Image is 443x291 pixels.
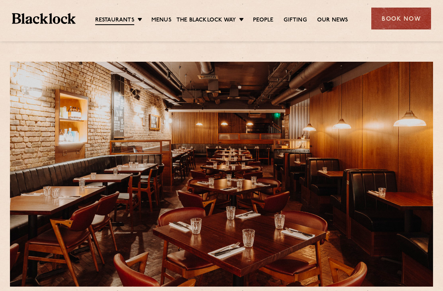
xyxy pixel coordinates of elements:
a: The Blacklock Way [176,16,236,24]
div: Book Now [371,8,431,29]
a: Restaurants [95,16,134,25]
img: BL_Textured_Logo-footer-cropped.svg [12,13,76,24]
a: Menus [151,16,171,24]
a: Gifting [284,16,306,24]
a: People [253,16,273,24]
a: Our News [317,16,348,24]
